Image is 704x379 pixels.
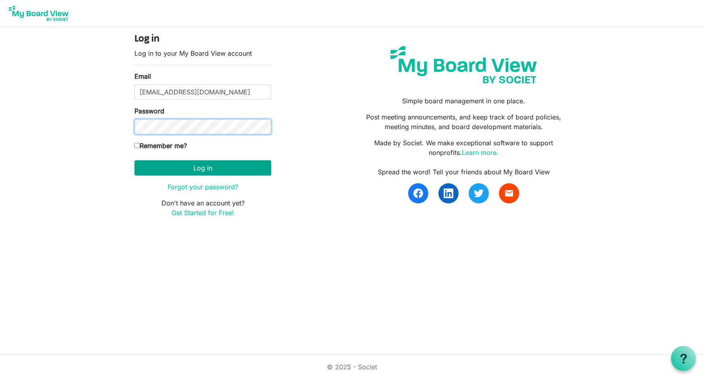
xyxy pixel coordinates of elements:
p: Log in to your My Board View account [134,48,271,58]
a: Get Started for Free! [172,209,234,217]
a: Learn more. [462,149,499,157]
button: Log in [134,160,271,176]
img: twitter.svg [474,188,484,198]
img: My Board View Logo [6,3,71,23]
label: Remember me? [134,141,187,151]
div: Spread the word! Tell your friends about My Board View [358,167,570,177]
p: Simple board management in one place. [358,96,570,106]
img: facebook.svg [413,188,423,198]
img: linkedin.svg [444,188,453,198]
input: Remember me? [134,143,140,148]
img: my-board-view-societ.svg [384,40,543,90]
a: email [499,183,519,203]
p: Don't have an account yet? [134,198,271,218]
p: Made by Societ. We make exceptional software to support nonprofits. [358,138,570,157]
a: © 2025 - Societ [327,363,377,371]
a: Forgot your password? [168,183,238,191]
p: Post meeting announcements, and keep track of board policies, meeting minutes, and board developm... [358,112,570,132]
h4: Log in [134,34,271,45]
span: email [504,188,514,198]
label: Email [134,71,151,81]
label: Password [134,106,164,116]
